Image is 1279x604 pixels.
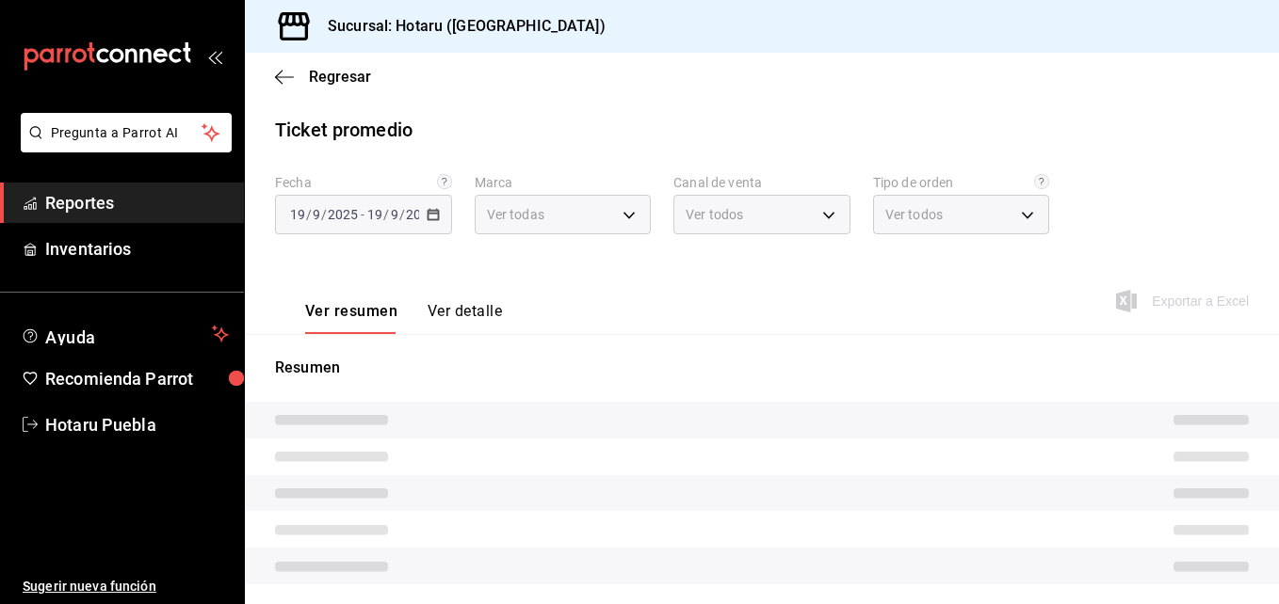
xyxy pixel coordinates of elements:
[327,207,359,222] input: ----
[361,207,364,222] span: -
[366,207,383,222] input: --
[289,207,306,222] input: --
[383,207,389,222] span: /
[885,205,943,224] span: Ver todos
[686,205,743,224] span: Ver todos
[312,207,321,222] input: --
[405,207,437,222] input: ----
[23,577,229,596] span: Sugerir nueva función
[275,116,413,144] div: Ticket promedio
[321,207,327,222] span: /
[275,357,1249,379] p: Resumen
[399,207,405,222] span: /
[1034,174,1049,189] svg: Todas las órdenes contabilizan 1 comensal a excepción de órdenes de mesa con comensales obligator...
[45,412,229,437] span: Hotaru Puebla
[51,123,202,143] span: Pregunta a Parrot AI
[45,236,229,262] span: Inventarios
[313,15,606,38] h3: Sucursal: Hotaru ([GEOGRAPHIC_DATA])
[305,302,502,334] div: navigation tabs
[207,49,222,64] button: open_drawer_menu
[305,302,397,334] button: Ver resumen
[45,366,229,391] span: Recomienda Parrot
[437,174,452,189] svg: Información delimitada a máximo 62 días.
[487,205,544,224] span: Ver todas
[13,136,232,156] a: Pregunta a Parrot AI
[390,207,399,222] input: --
[873,176,1050,189] label: Tipo de orden
[21,113,232,152] button: Pregunta a Parrot AI
[275,176,452,189] label: Fecha
[309,68,371,86] span: Regresar
[275,68,371,86] button: Regresar
[45,323,204,345] span: Ayuda
[673,176,850,189] label: Canal de venta
[475,176,652,189] label: Marca
[306,207,312,222] span: /
[45,190,229,215] span: Reportes
[428,302,502,334] button: Ver detalle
